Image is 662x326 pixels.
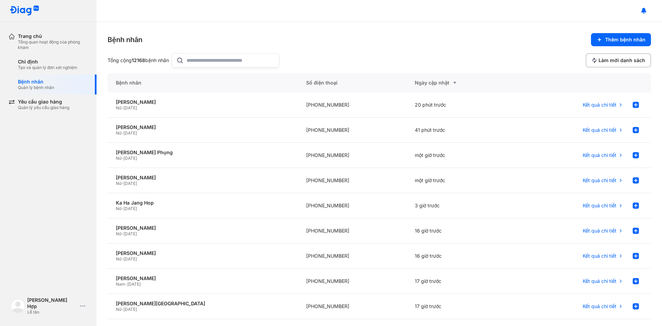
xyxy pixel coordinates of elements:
div: Bệnh nhân [108,73,298,92]
div: Số điện thoại [298,73,407,92]
div: Chỉ định [18,59,77,65]
div: [PHONE_NUMBER] [298,143,407,168]
span: Kết quả chi tiết [583,278,616,284]
div: 16 giờ trước [407,218,515,244]
div: Lễ tân [27,309,77,315]
span: Thêm bệnh nhân [605,37,645,43]
span: Nữ [116,105,121,110]
div: Yêu cầu giao hàng [18,99,69,105]
span: - [121,156,123,161]
span: - [121,105,123,110]
div: 41 phút trước [407,118,515,143]
span: Nữ [116,156,121,161]
div: 17 giờ trước [407,294,515,319]
div: 3 giờ trước [407,193,515,218]
div: [PERSON_NAME] [116,124,290,130]
div: 20 phút trước [407,92,515,118]
div: Tổng quan hoạt động của phòng khám [18,39,88,50]
span: Kết quả chi tiết [583,102,616,108]
div: [PHONE_NUMBER] [298,168,407,193]
span: Kết quả chi tiết [583,228,616,234]
div: Tạo và quản lý đơn xét nghiệm [18,65,77,70]
span: Nam [116,281,125,287]
span: - [125,281,127,287]
div: Trang chủ [18,33,88,39]
div: [PHONE_NUMBER] [298,218,407,244]
div: [PHONE_NUMBER] [298,269,407,294]
span: Nữ [116,181,121,186]
span: [DATE] [123,256,137,261]
span: [DATE] [123,105,137,110]
span: Kết quả chi tiết [583,177,616,184]
div: Bệnh nhân [18,79,54,85]
div: [PERSON_NAME][GEOGRAPHIC_DATA] [116,300,290,307]
span: [DATE] [123,307,137,312]
div: Tổng cộng bệnh nhân [108,57,169,63]
div: Ka Ha Jang Hop [116,200,290,206]
div: [PERSON_NAME] [116,175,290,181]
button: Thêm bệnh nhân [591,33,651,46]
div: 16 giờ trước [407,244,515,269]
img: logo [11,299,25,313]
div: [PERSON_NAME] Hợp [27,297,77,309]
div: [PERSON_NAME] [116,275,290,281]
span: [DATE] [123,156,137,161]
img: logo [10,6,39,16]
div: [PHONE_NUMBER] [298,92,407,118]
span: Nữ [116,130,121,136]
div: [PERSON_NAME] [116,250,290,256]
span: Nữ [116,231,121,236]
span: [DATE] [127,281,141,287]
div: một giờ trước [407,168,515,193]
span: Kết quả chi tiết [583,152,616,158]
div: [PHONE_NUMBER] [298,193,407,218]
div: một giờ trước [407,143,515,168]
span: Kết quả chi tiết [583,127,616,133]
span: [DATE] [123,206,137,211]
div: [PHONE_NUMBER] [298,244,407,269]
span: - [121,181,123,186]
div: [PERSON_NAME] [116,99,290,105]
span: Nữ [116,206,121,211]
div: [PHONE_NUMBER] [298,118,407,143]
span: [DATE] [123,130,137,136]
div: Ngày cập nhật [415,79,507,87]
span: Kết quả chi tiết [583,303,616,309]
span: Làm mới danh sách [599,57,645,63]
span: 12168 [132,57,145,63]
div: Bệnh nhân [108,35,142,45]
span: - [121,130,123,136]
span: Kết quả chi tiết [583,202,616,209]
div: [PERSON_NAME] Phụng [116,149,290,156]
button: Làm mới danh sách [586,53,651,67]
div: Quản lý bệnh nhân [18,85,54,90]
span: Nữ [116,256,121,261]
span: Kết quả chi tiết [583,253,616,259]
span: [DATE] [123,231,137,236]
span: - [121,307,123,312]
span: - [121,206,123,211]
span: - [121,231,123,236]
span: [DATE] [123,181,137,186]
div: [PERSON_NAME] [116,225,290,231]
div: Quản lý yêu cầu giao hàng [18,105,69,110]
span: Nữ [116,307,121,312]
div: 17 giờ trước [407,269,515,294]
span: - [121,256,123,261]
div: [PHONE_NUMBER] [298,294,407,319]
